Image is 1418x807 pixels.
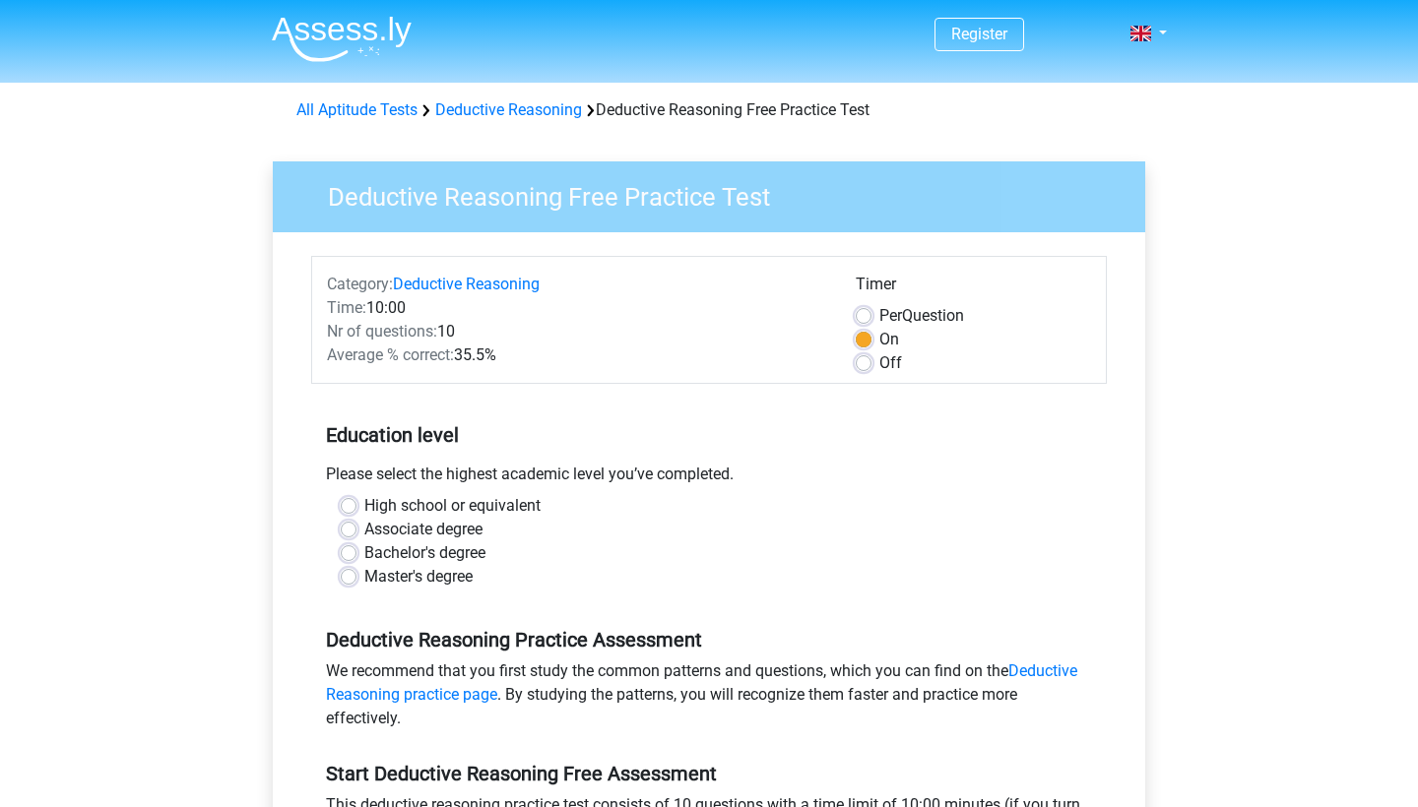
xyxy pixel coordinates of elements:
h5: Start Deductive Reasoning Free Assessment [326,762,1092,785]
label: Question [879,304,964,328]
a: Register [951,25,1007,43]
a: All Aptitude Tests [296,100,418,119]
div: 35.5% [312,343,841,367]
div: 10:00 [312,296,841,320]
div: Please select the highest academic level you’ve completed. [311,463,1107,494]
label: High school or equivalent [364,494,541,518]
span: Average % correct: [327,345,454,364]
h5: Deductive Reasoning Practice Assessment [326,628,1092,652]
div: Timer [856,273,1091,304]
label: Bachelor's degree [364,541,485,565]
span: Nr of questions: [327,322,437,341]
h3: Deductive Reasoning Free Practice Test [304,174,1130,213]
div: 10 [312,320,841,343]
img: Assessly [272,16,412,62]
label: Master's degree [364,565,473,589]
a: Deductive Reasoning [393,275,540,293]
label: Associate degree [364,518,483,541]
span: Category: [327,275,393,293]
span: Time: [327,298,366,317]
h5: Education level [326,415,1092,455]
div: We recommend that you first study the common patterns and questions, which you can find on the . ... [311,659,1107,738]
span: Per [879,306,902,325]
label: On [879,328,899,351]
div: Deductive Reasoning Free Practice Test [289,98,1129,122]
a: Deductive Reasoning [435,100,582,119]
label: Off [879,351,902,375]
